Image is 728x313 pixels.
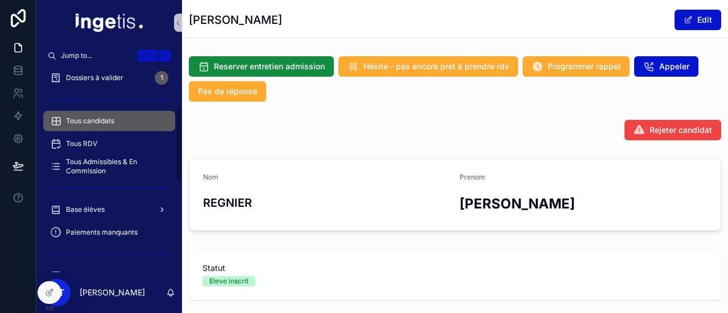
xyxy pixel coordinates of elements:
span: Reserver entretien admission [214,61,325,72]
span: Appeler [659,61,689,72]
span: Nom [203,173,218,181]
span: Tous Admissibles & En Commission [66,157,164,176]
button: Edit [675,10,721,30]
a: Paiements manquants [43,222,175,243]
a: Tous RDV [43,133,175,154]
span: Programmer rappel [548,61,621,72]
p: [PERSON_NAME] [80,287,145,298]
button: Jump to...CtrlK [43,45,175,66]
span: Rejeter candidat [650,124,712,136]
button: Programmer rappel [523,56,630,77]
button: Reserver entretien admission [189,56,334,77]
span: Tous candidats [66,116,114,126]
span: Prenom [460,173,485,181]
h1: [PERSON_NAME] [189,12,282,28]
button: Rejeter candidat [624,120,721,140]
div: Eleve inscrit [209,276,249,286]
span: Paiements manquants [66,228,138,237]
button: Pas de réponse [189,81,266,102]
span: Base CV (en recherche) [66,271,143,280]
div: 1 [155,71,168,85]
span: Statut [202,262,708,274]
span: K [160,51,169,60]
a: Dossiers à valider1 [43,68,175,88]
span: Base élèves [66,205,105,214]
a: Tous Admissibles & En Commission [43,156,175,177]
h3: REGNIER [203,194,450,211]
div: scrollable content [36,66,182,272]
span: Hésite - pas encore pret à prendre rdv [363,61,509,72]
span: Dossiers à valider [66,73,123,82]
span: Pas de réponse [198,86,257,97]
a: Base élèves [43,199,175,220]
button: Hésite - pas encore pret à prendre rdv [338,56,518,77]
span: Tous RDV [66,139,97,148]
span: Jump to... [61,51,133,60]
span: Ctrl [138,50,158,61]
a: Base CV (en recherche) [43,265,175,286]
h2: [PERSON_NAME] [460,194,707,213]
img: App logo [76,14,143,32]
button: Appeler [634,56,698,77]
a: Tous candidats [43,111,175,131]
